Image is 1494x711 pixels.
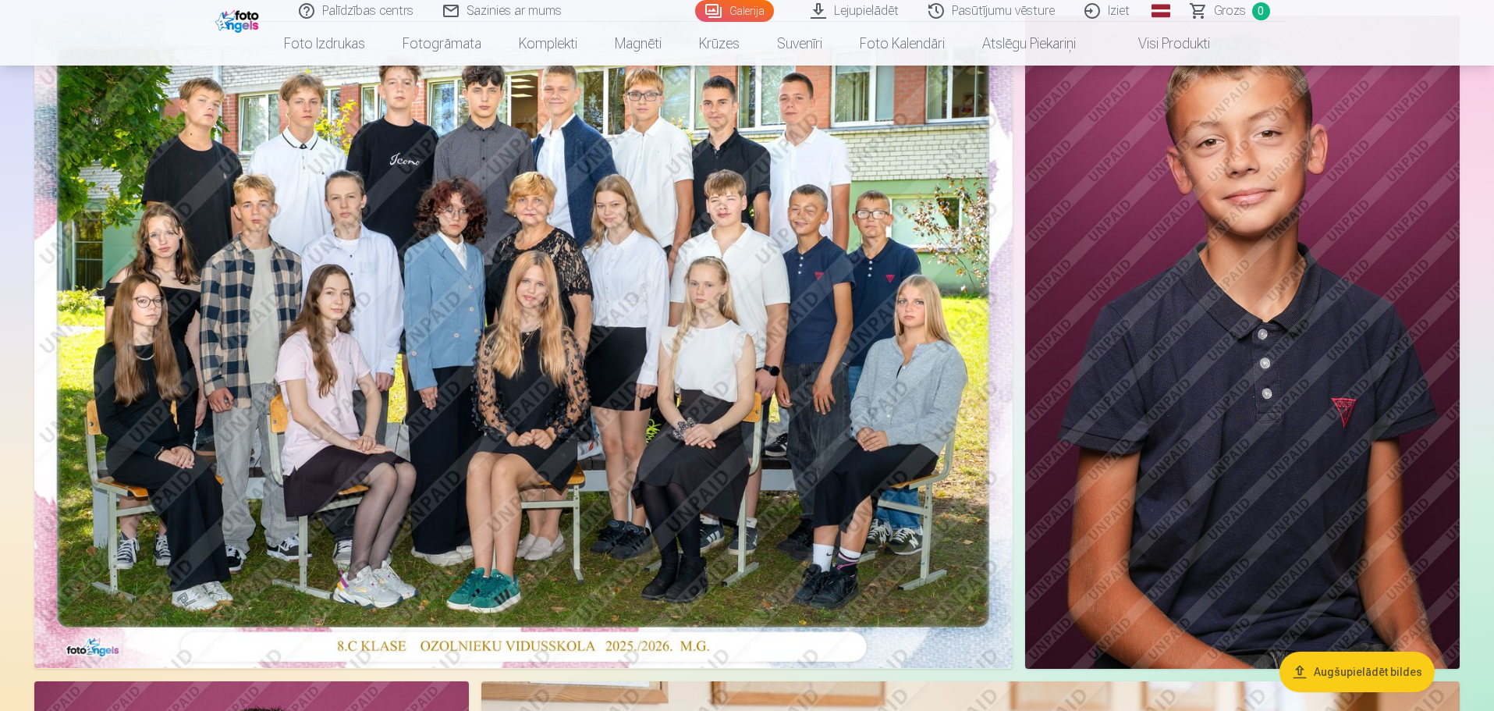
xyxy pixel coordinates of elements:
a: Krūzes [680,22,758,66]
img: /fa1 [215,6,263,33]
span: Grozs [1214,2,1246,20]
a: Magnēti [596,22,680,66]
a: Komplekti [500,22,596,66]
a: Foto kalendāri [841,22,963,66]
span: 0 [1252,2,1270,20]
a: Visi produkti [1095,22,1229,66]
button: Augšupielādēt bildes [1279,652,1435,692]
a: Atslēgu piekariņi [963,22,1095,66]
a: Foto izdrukas [265,22,384,66]
a: Suvenīri [758,22,841,66]
a: Fotogrāmata [384,22,500,66]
